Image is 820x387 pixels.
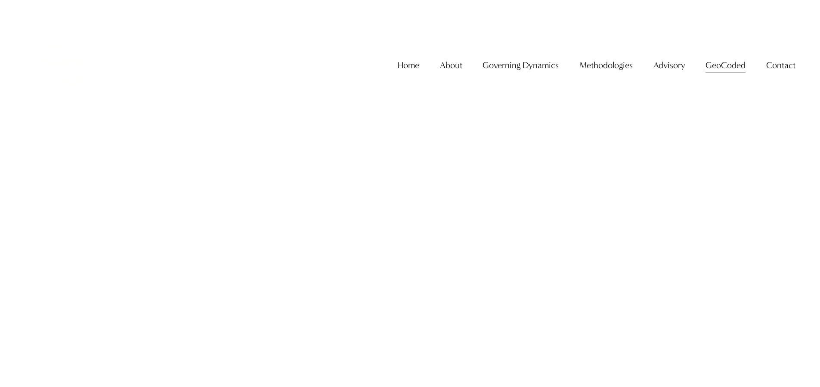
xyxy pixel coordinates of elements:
[440,56,462,74] a: folder dropdown
[25,25,104,105] img: Christopher Sanchez &amp; Co.
[579,57,633,73] span: Methodologies
[766,56,795,74] a: folder dropdown
[398,56,419,74] a: Home
[579,56,633,74] a: folder dropdown
[653,57,685,73] span: Advisory
[653,56,685,74] a: folder dropdown
[706,57,746,73] span: GeoCoded
[483,56,559,74] a: folder dropdown
[706,56,746,74] a: folder dropdown
[483,57,559,73] span: Governing Dynamics
[440,57,462,73] span: About
[766,57,795,73] span: Contact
